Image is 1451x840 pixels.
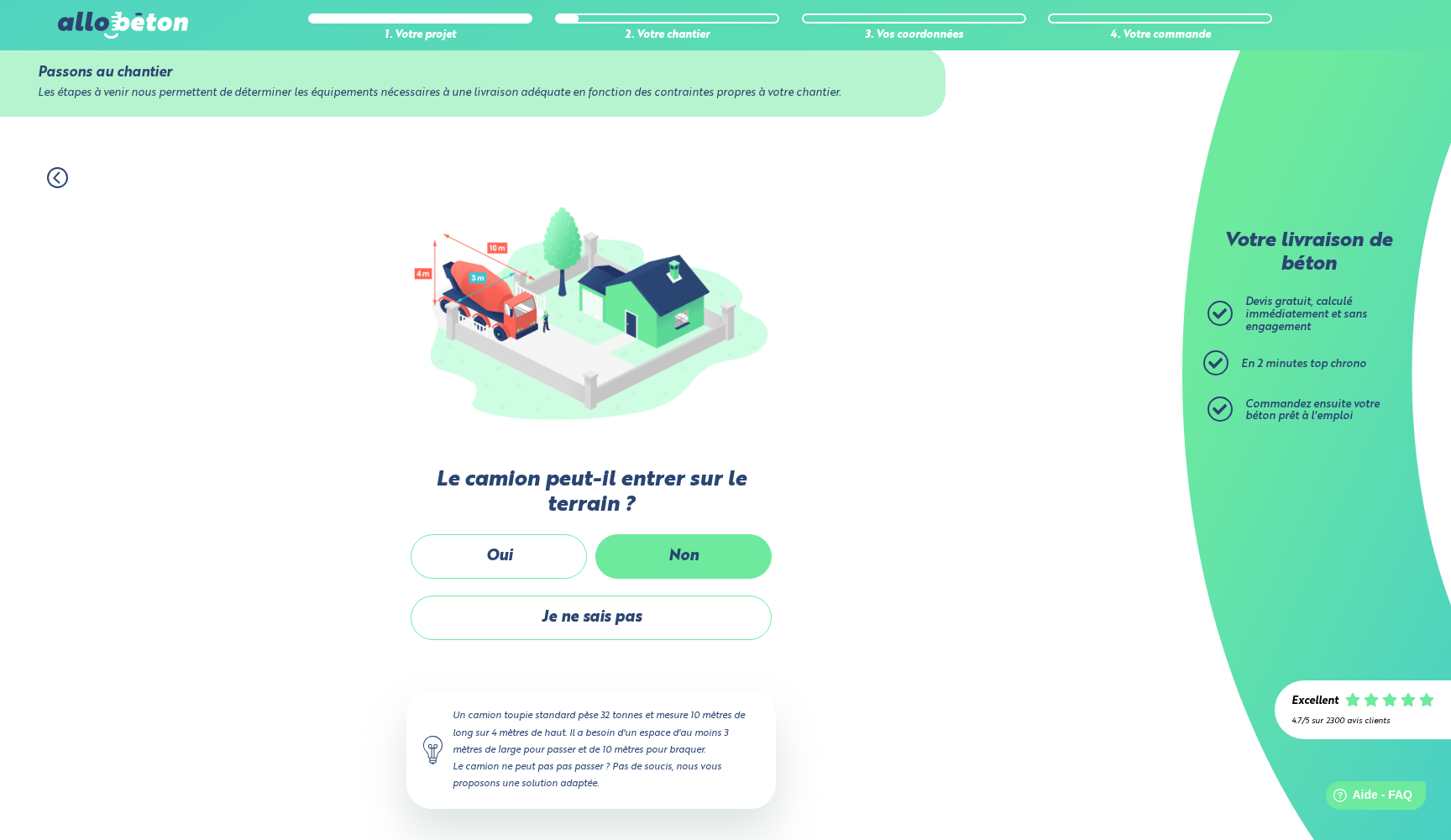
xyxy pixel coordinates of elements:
div: 3. Vos coordonnées [802,29,1026,42]
span: Devis gratuit, calculé immédiatement et sans engagement [1245,297,1367,332]
div: 2. Votre chantier [555,29,779,42]
span: En 2 minutes top chrono [1241,359,1366,370]
div: Excellent [1291,696,1338,708]
img: allobéton [58,12,187,39]
label: Je ne sais pas [411,596,772,640]
div: Les étapes à venir nous permettent de déterminer les équipements nécessaires à une livraison adéq... [38,87,908,100]
div: 4. Votre commande [1048,29,1272,42]
label: Le camion peut-il entrer sur le terrain ? [406,468,776,517]
span: Commandez ensuite votre béton prêt à l'emploi [1245,399,1380,423]
div: 4.7/5 sur 2300 avis clients [1291,717,1434,726]
p: Votre livraison de béton [1212,230,1405,276]
label: Oui [411,534,587,579]
div: Passons au chantier [38,65,908,81]
div: 1. Votre projet [308,29,532,42]
div: Un camion toupie standard pèse 32 tonnes et mesure 10 mètres de long sur 4 mètres de haut. Il a b... [406,690,776,809]
label: Non [595,534,772,579]
iframe: Help widget launcher [1302,774,1433,822]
